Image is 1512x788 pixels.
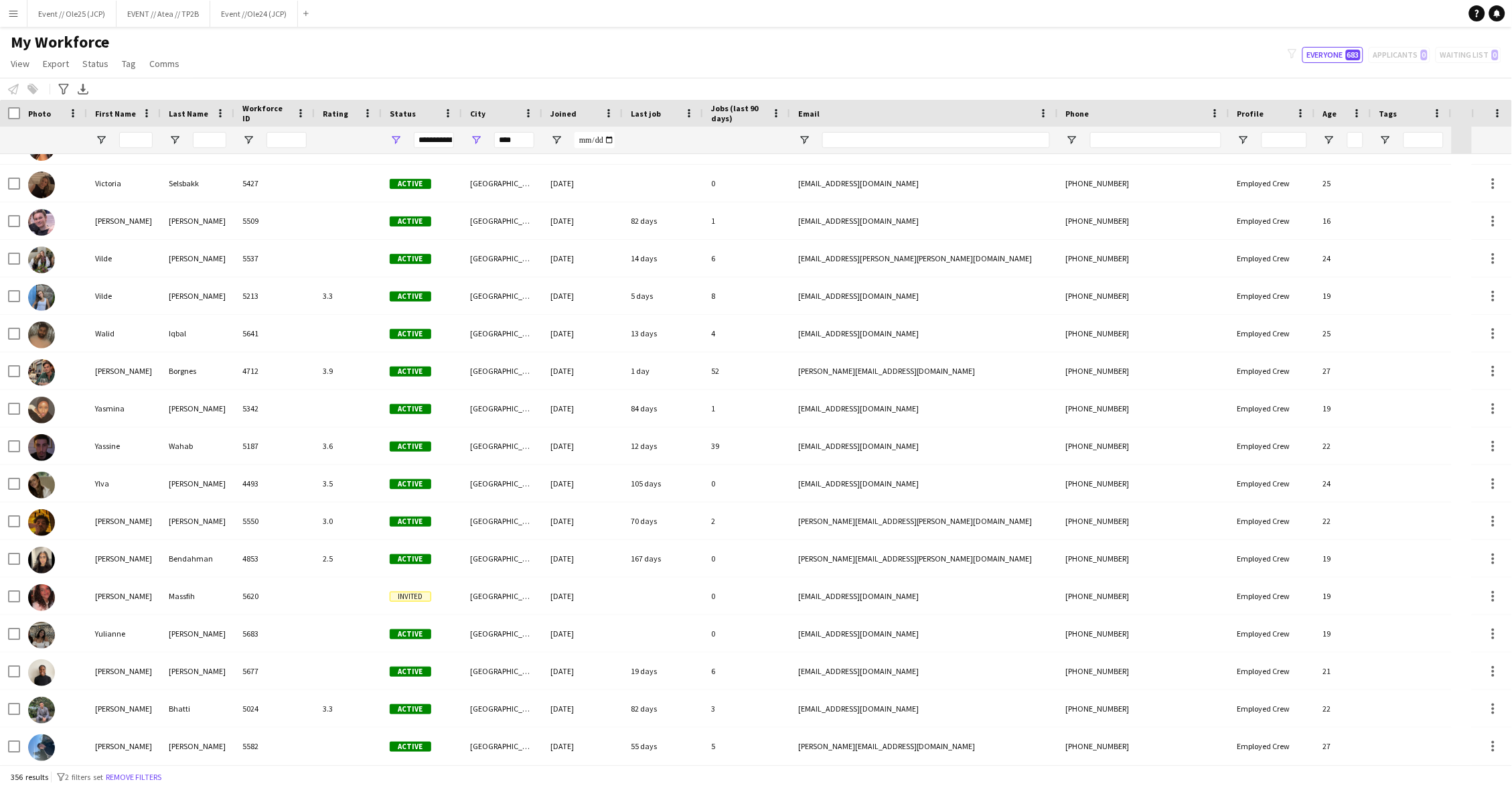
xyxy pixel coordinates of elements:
[390,554,431,564] span: Active
[550,134,562,146] button: Open Filter Menu
[1058,503,1229,539] div: [PHONE_NUMBER]
[390,216,431,226] span: Active
[790,578,1058,614] div: [EMAIL_ADDRESS][DOMAIN_NAME]
[1229,315,1315,352] div: Employed Crew
[234,352,315,389] div: 4712
[390,179,431,189] span: Active
[390,109,416,119] span: Status
[470,109,485,119] span: City
[1315,653,1371,689] div: 21
[623,465,703,502] div: 105 days
[1058,390,1229,427] div: [PHONE_NUMBER]
[95,134,107,146] button: Open Filter Menu
[542,315,623,352] div: [DATE]
[28,547,55,574] img: Yousra Bendahman
[462,315,542,352] div: [GEOGRAPHIC_DATA]
[798,134,810,146] button: Open Filter Menu
[623,728,703,765] div: 55 days
[1315,728,1371,765] div: 27
[790,653,1058,689] div: [EMAIL_ADDRESS][DOMAIN_NAME]
[703,390,790,427] div: 1
[542,202,623,239] div: [DATE]
[315,690,382,727] div: 3.3
[623,390,703,427] div: 84 days
[1058,578,1229,614] div: [PHONE_NUMBER]
[623,540,703,577] div: 167 days
[161,578,234,614] div: Massfih
[462,165,542,202] div: [GEOGRAPHIC_DATA]
[169,109,208,119] span: Last Name
[234,315,315,352] div: 5641
[1058,202,1229,239] div: [PHONE_NUMBER]
[1066,134,1078,146] button: Open Filter Menu
[711,103,766,123] span: Jobs (last 90 days)
[144,55,185,72] a: Comms
[28,584,55,611] img: Yousra Massfih
[161,690,234,727] div: Bhatti
[542,653,623,689] div: [DATE]
[87,653,161,689] div: [PERSON_NAME]
[1058,165,1229,202] div: [PHONE_NUMBER]
[161,728,234,765] div: [PERSON_NAME]
[462,690,542,727] div: [GEOGRAPHIC_DATA]
[623,240,703,277] div: 14 days
[790,690,1058,727] div: [EMAIL_ADDRESS][DOMAIN_NAME]
[11,32,109,52] span: My Workforce
[703,690,790,727] div: 3
[1229,352,1315,389] div: Employed Crew
[1058,352,1229,389] div: [PHONE_NUMBER]
[790,615,1058,652] div: [EMAIL_ADDRESS][DOMAIN_NAME]
[390,442,431,452] span: Active
[161,428,234,464] div: Wahab
[161,315,234,352] div: Iqbal
[542,728,623,765] div: [DATE]
[1229,578,1315,614] div: Employed Crew
[28,284,55,311] img: Vilde Klevan
[790,202,1058,239] div: [EMAIL_ADDRESS][DOMAIN_NAME]
[56,81,72,97] app-action-btn: Advanced filters
[234,165,315,202] div: 5427
[28,359,55,386] img: Wilmer Borgnes
[822,132,1050,148] input: Email Filter Input
[1302,47,1363,63] button: Everyone683
[234,503,315,539] div: 5550
[234,540,315,577] div: 4853
[1315,390,1371,427] div: 19
[87,728,161,765] div: [PERSON_NAME]
[703,465,790,502] div: 0
[542,352,623,389] div: [DATE]
[542,503,623,539] div: [DATE]
[28,697,55,724] img: Zidan Faisal Bhatti
[234,202,315,239] div: 5509
[542,690,623,727] div: [DATE]
[390,367,431,377] span: Active
[169,134,181,146] button: Open Filter Menu
[703,540,790,577] div: 0
[790,240,1058,277] div: [EMAIL_ADDRESS][PERSON_NAME][PERSON_NAME][DOMAIN_NAME]
[623,277,703,314] div: 5 days
[703,165,790,202] div: 0
[623,503,703,539] div: 70 days
[234,615,315,652] div: 5683
[790,315,1058,352] div: [EMAIL_ADDRESS][DOMAIN_NAME]
[1347,132,1363,148] input: Age Filter Input
[703,202,790,239] div: 1
[462,240,542,277] div: [GEOGRAPHIC_DATA]
[390,667,431,677] span: Active
[390,517,431,527] span: Active
[1323,109,1337,119] span: Age
[161,165,234,202] div: Selsbakk
[1315,277,1371,314] div: 19
[1315,428,1371,464] div: 22
[1315,578,1371,614] div: 19
[1315,503,1371,539] div: 22
[703,428,790,464] div: 39
[790,277,1058,314] div: [EMAIL_ADDRESS][DOMAIN_NAME]
[542,540,623,577] div: [DATE]
[161,202,234,239] div: [PERSON_NAME]
[1229,165,1315,202] div: Employed Crew
[703,728,790,765] div: 5
[542,240,623,277] div: [DATE]
[323,109,348,119] span: Rating
[1229,390,1315,427] div: Employed Crew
